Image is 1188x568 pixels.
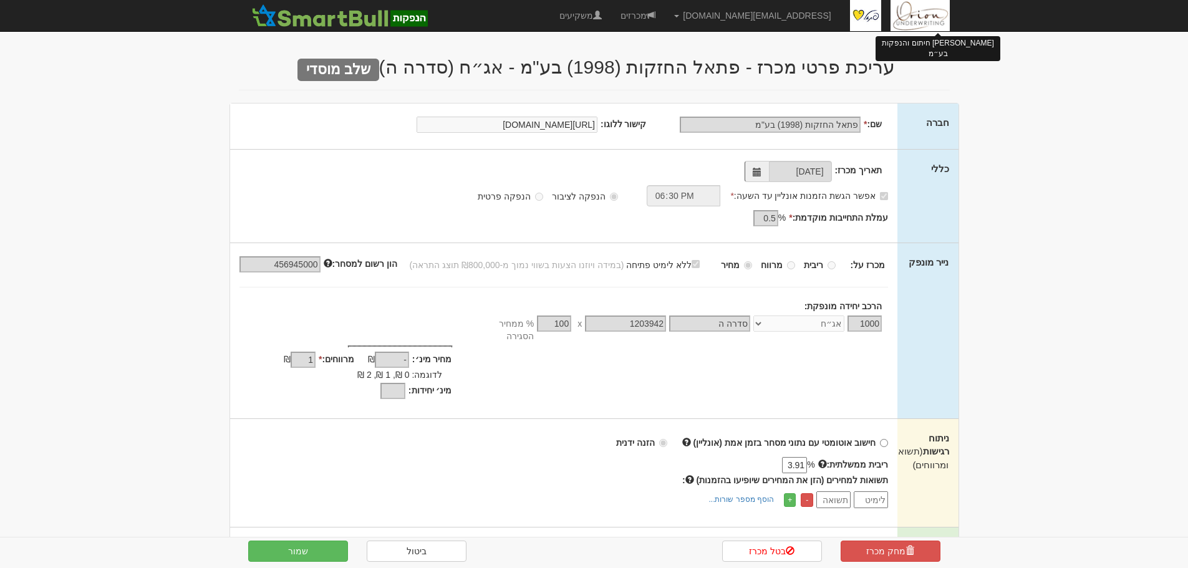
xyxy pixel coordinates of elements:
[804,301,882,311] strong: הרכב יחידה מונפקת:
[705,493,778,506] a: הוסף מספר שורות...
[722,541,822,562] a: בטל מכרז
[909,256,949,269] label: נייר מונפק
[239,57,950,77] h2: עריכת פרטי מכרז - פתאל החזקות (1998) בע"מ - אג״ח (סדרה ה)
[907,431,949,471] label: ניתוח רגישות
[931,162,949,175] label: כללי
[412,353,452,365] label: מחיר מינ׳:
[616,438,655,448] strong: הזנה ידנית
[552,190,618,203] label: הנפקה לציבור
[864,118,882,130] label: שם:
[787,261,795,269] input: מרווח
[324,258,397,270] label: הון רשום למסחר:
[535,193,543,201] input: הנפקה פרטית
[297,59,379,81] span: שלב מוסדי
[807,458,814,471] span: %
[697,475,889,485] span: תשואות למחירים (הזן את המחירים שיופיעו בהזמנות)
[816,491,851,508] input: תשואה
[408,384,452,397] label: מינ׳ יחידות:
[367,541,466,562] a: ביטול
[784,493,796,507] a: +
[880,439,888,447] input: חישוב אוטומטי עם נתוני מסחר בזמן אמת (אונליין)
[248,3,432,28] img: SmartBull Logo
[848,315,882,332] input: כמות
[804,260,823,270] strong: ריבית
[801,493,813,507] a: -
[248,541,348,562] button: שמור
[659,439,667,447] input: הזנה ידנית
[835,164,882,176] label: תאריך מכרז:
[789,211,888,224] label: עמלת התחייבות מוקדמת:
[319,353,354,365] label: מרווחים:
[693,438,876,448] strong: חישוב אוטומטי עם נתוני מסחר בזמן אמת (אונליין)
[610,193,618,201] input: הנפקה לציבור
[854,491,888,508] input: לימיט
[471,317,534,342] span: % ממחיר הסגירה
[841,541,940,562] a: מחק מכרז
[889,446,949,469] span: (תשואות ומרווחים)
[730,190,888,202] label: אפשר הגשת הזמנות אונליין עד השעה:
[851,260,886,270] strong: מכרז על:
[818,458,889,471] label: ריבית ממשלתית:
[682,474,888,486] label: :
[354,353,412,368] div: ₪
[828,261,836,269] input: ריבית
[761,260,783,270] strong: מרווח
[669,315,750,332] input: שם הסדרה *
[876,36,1000,61] div: [PERSON_NAME] חיתום והנפקות בע״מ
[261,353,319,368] div: ₪
[537,315,571,332] input: אחוז
[601,118,647,130] label: קישור ללוגו:
[626,258,712,271] label: ללא לימיט פתיחה
[478,190,543,203] label: הנפקה פרטית
[778,211,786,224] span: %
[577,317,582,330] span: x
[880,192,888,200] input: אפשר הגשת הזמנות אונליין עד השעה:*
[357,370,442,380] span: לדוגמה: 0 ₪, 1 ₪, 2 ₪
[721,260,740,270] strong: מחיר
[585,315,666,332] input: מספר נייר
[410,260,624,270] span: (במידה ויוזנו הצעות בשווי נמוך מ-₪800,000 תוצג התראה)
[926,116,949,129] label: חברה
[692,260,700,268] input: ללא לימיט פתיחה
[744,261,752,269] input: מחיר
